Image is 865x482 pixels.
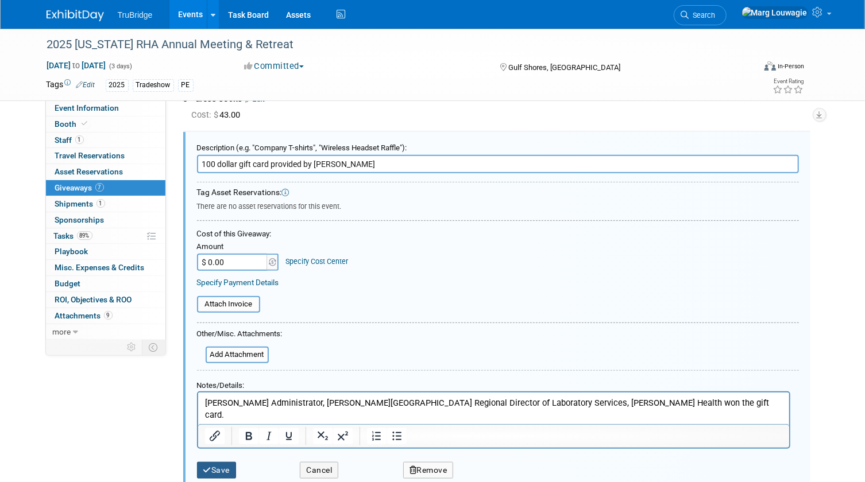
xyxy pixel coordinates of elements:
[47,10,104,21] img: ExhibitDay
[46,292,165,308] a: ROI, Objectives & ROO
[55,135,84,145] span: Staff
[46,260,165,275] a: Misc. Expenses & Credits
[43,34,740,55] div: 2025 [US_STATE] RHA Annual Meeting & Retreat
[192,110,245,120] span: 43.00
[77,231,92,240] span: 89%
[205,428,225,444] button: Insert/edit link
[55,263,145,272] span: Misc. Expenses & Credits
[46,308,165,324] a: Attachments9
[55,103,119,112] span: Event Information
[198,392,789,424] iframe: Rich Text Area
[300,462,338,479] button: Cancel
[773,79,804,84] div: Event Rating
[47,60,107,71] span: [DATE] [DATE]
[46,116,165,132] a: Booth
[71,61,82,70] span: to
[122,340,142,355] td: Personalize Event Tab Strip
[55,247,88,256] span: Playbook
[55,151,125,160] span: Travel Reservations
[778,62,805,71] div: In-Person
[46,148,165,164] a: Travel Reservations
[46,180,165,196] a: Giveaways7
[55,215,105,224] span: Sponsorships
[96,199,105,208] span: 1
[55,199,105,208] span: Shipments
[106,79,129,91] div: 2025
[109,63,133,70] span: (3 days)
[197,242,280,254] div: Amount
[178,79,194,91] div: PE
[46,244,165,259] a: Playbook
[387,428,406,444] button: Bullet list
[46,324,165,340] a: more
[508,63,620,72] span: Gulf Shores, [GEOGRAPHIC_DATA]
[197,462,237,479] button: Save
[46,164,165,180] a: Asset Reservations
[197,278,279,287] a: Specify Payment Details
[46,212,165,228] a: Sponsorships
[285,257,348,266] a: Specify Cost Center
[55,167,123,176] span: Asset Reservations
[95,183,104,192] span: 7
[197,199,799,212] div: There are no asset reservations for this event.
[47,79,95,92] td: Tags
[312,428,332,444] button: Subscript
[197,228,799,239] div: Cost of this Giveaway:
[46,133,165,148] a: Staff1
[192,110,220,120] span: Cost: $
[279,428,298,444] button: Underline
[197,329,283,343] div: Other/Misc. Attachments:
[55,183,104,192] span: Giveaways
[366,428,386,444] button: Numbered list
[55,295,132,304] span: ROI, Objectives & ROO
[258,428,278,444] button: Italic
[46,228,165,244] a: Tasks89%
[197,138,799,154] div: Description (e.g. "Company T-shirts", "Wireless Headset Raffle"):
[133,79,174,91] div: Tradeshow
[238,428,258,444] button: Bold
[240,60,308,72] button: Committed
[693,60,805,77] div: Event Format
[82,120,88,127] i: Booth reservation complete
[55,279,81,288] span: Budget
[403,462,454,479] button: Remove
[75,135,84,144] span: 1
[76,81,95,89] a: Edit
[118,10,153,20] span: TruBridge
[333,428,352,444] button: Superscript
[142,340,165,355] td: Toggle Event Tabs
[742,6,808,19] img: Marg Louwagie
[53,327,71,336] span: more
[46,100,165,116] a: Event Information
[55,311,113,320] span: Attachments
[764,61,776,71] img: Format-Inperson.png
[246,95,265,103] a: Edit
[689,11,716,20] span: Search
[104,311,113,320] span: 9
[674,5,727,25] a: Search
[55,119,90,129] span: Booth
[46,196,165,212] a: Shipments1
[197,375,790,391] div: Notes/Details:
[46,276,165,291] a: Budget
[54,231,92,240] span: Tasks
[197,187,799,199] div: Tag Asset Reservations:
